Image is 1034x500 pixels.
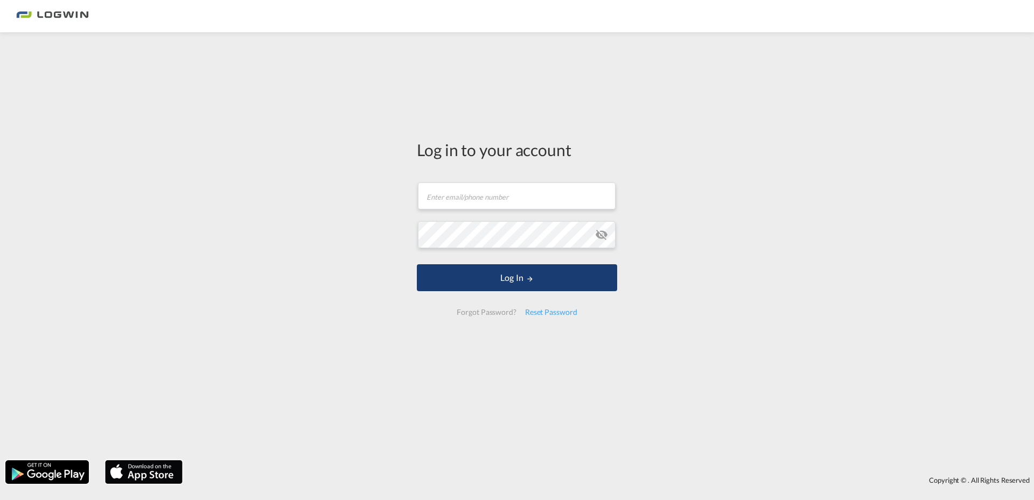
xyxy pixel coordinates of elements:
img: bc73a0e0d8c111efacd525e4c8ad7d32.png [16,4,89,29]
img: apple.png [104,459,184,485]
input: Enter email/phone number [418,182,616,209]
img: google.png [4,459,90,485]
div: Forgot Password? [452,302,520,322]
div: Copyright © . All Rights Reserved [188,471,1034,489]
div: Reset Password [521,302,582,322]
md-icon: icon-eye-off [595,228,608,241]
div: Log in to your account [417,138,617,161]
button: LOGIN [417,264,617,291]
